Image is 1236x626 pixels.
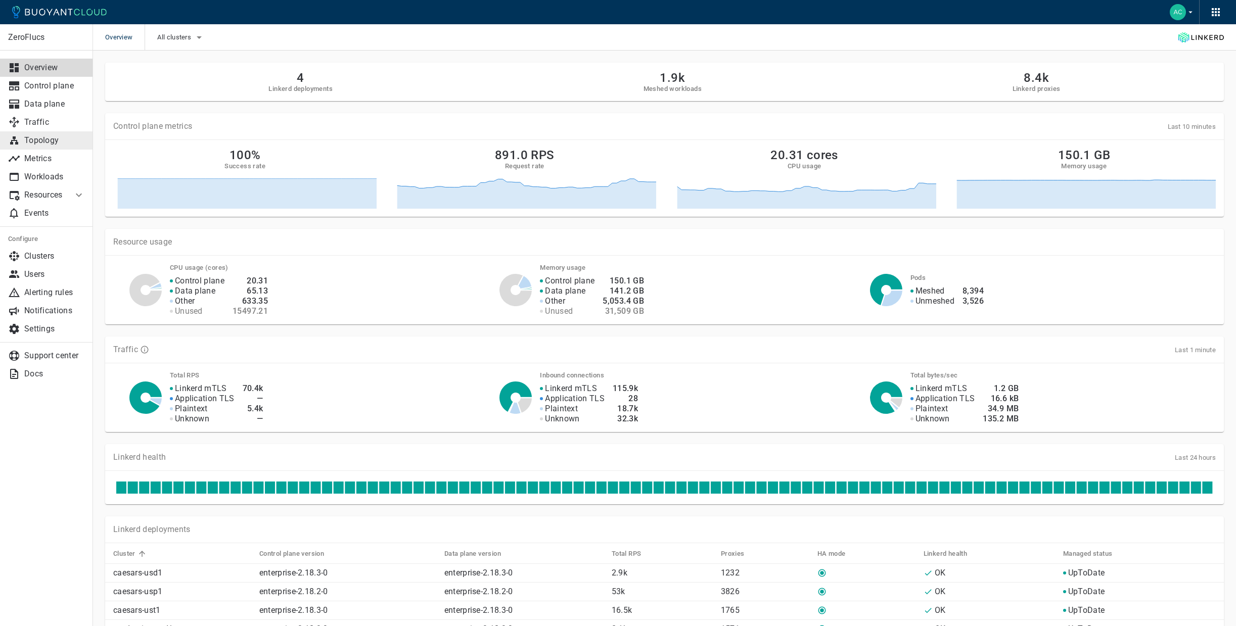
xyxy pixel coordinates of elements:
p: Unused [175,306,203,316]
p: Plaintext [915,404,948,414]
h5: Meshed workloads [644,85,702,93]
p: UpToDate [1068,605,1105,615]
p: Plaintext [175,404,208,414]
p: UpToDate [1068,568,1105,578]
span: Total RPS [612,549,655,558]
h5: Request rate [505,162,544,170]
a: enterprise-2.18.3-0 [444,568,513,577]
span: All clusters [157,33,193,41]
h4: 34.9 MB [983,404,1019,414]
h4: 8,394 [963,286,984,296]
p: Workloads [24,172,85,182]
p: caesars-ust1 [113,605,251,615]
span: Last 24 hours [1175,454,1216,461]
span: Control plane version [259,549,337,558]
h2: 8.4k [1013,71,1061,85]
p: Users [24,269,85,279]
a: enterprise-2.18.3-0 [259,568,328,577]
p: Metrics [24,154,85,164]
p: Linkerd health [113,452,166,462]
h4: 3,526 [963,296,984,306]
a: 150.1 GBMemory usage [952,148,1216,209]
h5: Total RPS [612,550,642,558]
h5: Success rate [224,162,265,170]
p: ZeroFlucs [8,32,84,42]
p: Other [545,296,565,306]
span: Data plane version [444,549,514,558]
p: 3826 [721,587,809,597]
h5: Control plane version [259,550,324,558]
p: Data plane [545,286,585,296]
p: Overview [24,63,85,73]
p: Application TLS [175,394,235,404]
h4: 28 [613,394,638,404]
span: Overview [105,24,145,51]
p: OK [935,605,946,615]
h4: 150.1 GB [603,276,644,286]
p: Unknown [915,414,950,424]
p: Data plane [175,286,215,296]
p: Linkerd mTLS [175,383,227,394]
p: Notifications [24,306,85,316]
p: Control plane [545,276,594,286]
h5: Linkerd health [924,550,968,558]
h4: 16.6 kB [983,394,1019,404]
p: Support center [24,351,85,361]
p: 2.9k [612,568,713,578]
p: Application TLS [545,394,605,404]
h2: 4 [268,71,333,85]
h4: — [243,394,263,404]
p: caesars-usd1 [113,568,251,578]
h4: 70.4k [243,383,263,394]
h5: Proxies [721,550,745,558]
h4: 5.4k [243,404,263,414]
p: Control plane metrics [113,121,192,131]
h5: Linkerd proxies [1013,85,1061,93]
p: Resource usage [113,237,1216,247]
span: Last 10 minutes [1168,123,1216,130]
p: Linkerd mTLS [915,383,968,394]
h4: 5,053.4 GB [603,296,644,306]
h2: 891.0 RPS [495,148,555,162]
h5: Configure [8,235,85,243]
p: Topology [24,135,85,146]
p: Unused [545,306,573,316]
span: Linkerd health [924,549,981,558]
h2: 20.31 cores [770,148,838,162]
button: All clusters [157,30,205,45]
p: Control plane [175,276,224,286]
p: 16.5k [612,605,713,615]
h4: 633.35 [233,296,268,306]
p: Clusters [24,251,85,261]
a: enterprise-2.18.2-0 [444,587,513,596]
p: UpToDate [1068,587,1105,597]
h5: CPU usage [788,162,821,170]
h2: 100% [230,148,261,162]
a: 100%Success rate [113,148,377,209]
span: Last 1 minute [1175,346,1216,354]
span: Managed status [1063,549,1126,558]
h2: 1.9k [644,71,702,85]
a: 20.31 coresCPU usage [673,148,936,209]
img: Accounts Payable [1170,4,1186,20]
p: Alerting rules [24,287,85,298]
p: Unmeshed [915,296,954,306]
h2: 150.1 GB [1058,148,1110,162]
p: Settings [24,324,85,334]
p: OK [935,568,946,578]
p: Application TLS [915,394,975,404]
h4: 20.31 [233,276,268,286]
p: Events [24,208,85,218]
span: Cluster [113,549,149,558]
span: HA mode [817,549,859,558]
h5: HA mode [817,550,846,558]
p: OK [935,587,946,597]
p: Linkerd deployments [113,524,191,535]
p: Resources [24,190,65,200]
a: enterprise-2.18.3-0 [444,605,513,615]
h4: — [243,414,263,424]
p: Control plane [24,81,85,91]
p: Traffic [24,117,85,127]
h4: 135.2 MB [983,414,1019,424]
a: enterprise-2.18.3-0 [259,605,328,615]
